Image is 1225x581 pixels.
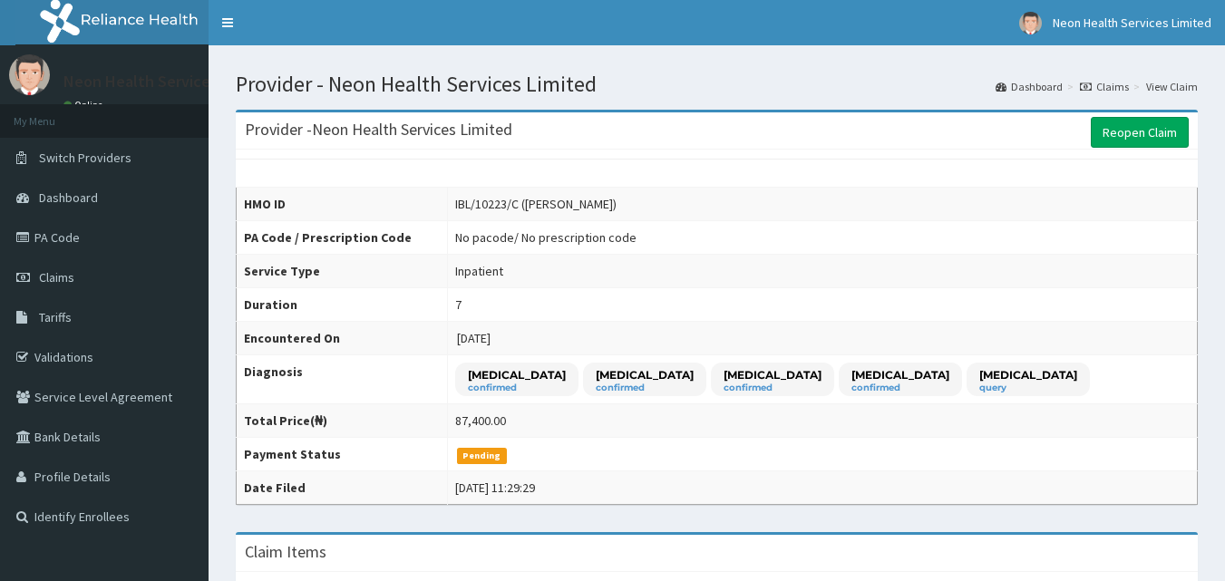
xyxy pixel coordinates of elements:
a: Claims [1080,79,1129,94]
small: confirmed [468,383,566,392]
div: [DATE] 11:29:29 [455,479,535,497]
th: Duration [237,288,448,322]
p: [MEDICAL_DATA] [979,367,1077,382]
th: Diagnosis [237,355,448,404]
h3: Claim Items [245,544,326,560]
div: Inpatient [455,262,503,280]
th: Payment Status [237,438,448,471]
h3: Provider - Neon Health Services Limited [245,121,512,138]
div: IBL/10223/C ([PERSON_NAME]) [455,195,617,213]
th: HMO ID [237,188,448,221]
th: Total Price(₦) [237,404,448,438]
small: confirmed [724,383,822,392]
p: [MEDICAL_DATA] [468,367,566,382]
a: View Claim [1146,79,1198,94]
span: Neon Health Services Limited [1053,15,1211,31]
span: Claims [39,269,74,286]
p: Neon Health Services Limited [63,73,275,90]
p: [MEDICAL_DATA] [851,367,949,382]
span: Tariffs [39,309,72,325]
th: Encountered On [237,322,448,355]
a: Dashboard [996,79,1063,94]
p: [MEDICAL_DATA] [724,367,822,382]
small: query [979,383,1077,392]
img: User Image [9,54,50,95]
a: Reopen Claim [1091,117,1189,148]
th: PA Code / Prescription Code [237,221,448,255]
div: No pacode / No prescription code [455,228,637,247]
th: Service Type [237,255,448,288]
a: Online [63,99,107,111]
img: User Image [1019,12,1042,34]
span: Switch Providers [39,150,131,166]
small: confirmed [851,383,949,392]
span: [DATE] [457,330,491,346]
h1: Provider - Neon Health Services Limited [236,73,1198,96]
div: 87,400.00 [455,412,506,430]
p: [MEDICAL_DATA] [596,367,694,382]
span: Pending [457,448,507,464]
small: confirmed [596,383,694,392]
th: Date Filed [237,471,448,505]
span: Dashboard [39,189,98,206]
div: 7 [455,295,462,314]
